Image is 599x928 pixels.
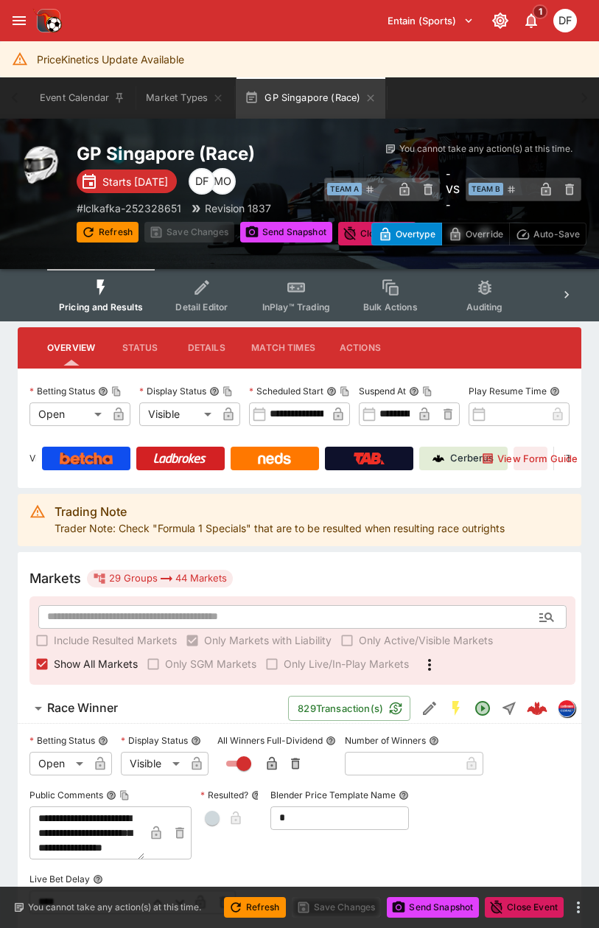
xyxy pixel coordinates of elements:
[327,330,393,366] button: Actions
[469,695,496,722] button: Open
[175,301,228,313] span: Detail Editor
[37,46,184,73] div: PriceKinetics Update Available
[137,77,233,119] button: Market Types
[533,4,548,19] span: 1
[121,734,188,747] p: Display Status
[191,736,201,746] button: Display Status
[327,183,362,195] span: Team A
[240,222,332,243] button: Send Snapshot
[29,789,103,801] p: Public Comments
[223,386,233,397] button: Copy To Clipboard
[416,695,443,722] button: Edit Detail
[224,897,286,918] button: Refresh
[409,386,419,397] button: Suspend AtCopy To Clipboard
[422,386,432,397] button: Copy To Clipboard
[77,200,181,216] p: Copy To Clipboard
[102,174,168,189] p: Starts [DATE]
[550,386,560,397] button: Play Resume Time
[354,453,385,464] img: TabNZ
[121,752,185,775] div: Visible
[107,330,173,366] button: Status
[474,700,491,717] svg: Open
[496,695,522,722] button: Straight
[326,736,336,746] button: All Winners Full-Dividend
[31,77,134,119] button: Event Calendar
[284,656,409,671] span: Only Live/In-Play Markets
[485,897,564,918] button: Close Event
[379,9,483,32] button: Select Tenant
[251,790,262,800] button: Resulted?
[359,385,406,397] p: Suspend At
[421,656,438,674] svg: More
[153,453,207,464] img: Ladbrokes
[450,451,494,466] p: Cerberus
[55,498,505,542] div: Trader Note: Check "Formula 1 Specials" that are to be resulted when resulting race outrights
[217,734,323,747] p: All Winners Full-Dividend
[139,402,217,426] div: Visible
[359,632,493,648] span: Only Active/Visible Markets
[205,200,271,216] p: Revision 1837
[419,447,508,470] a: Cerberus
[288,696,410,721] button: 829Transaction(s)
[98,736,108,746] button: Betting Status
[106,790,116,800] button: Public CommentsCopy To Clipboard
[326,386,337,397] button: Scheduled StartCopy To Clipboard
[189,168,215,195] div: David Foster
[270,789,396,801] p: Blender Price Template Name
[77,142,371,165] h2: Copy To Clipboard
[466,226,503,242] p: Override
[446,166,460,212] h6: - VS -
[111,386,122,397] button: Copy To Clipboard
[399,142,572,156] p: You cannot take any action(s) at this time.
[236,77,385,119] button: GP Singapore (Race)
[258,453,291,464] img: Neds
[29,752,88,775] div: Open
[98,386,108,397] button: Betting StatusCopy To Clipboard
[443,695,469,722] button: SGM Enabled
[93,874,103,885] button: Live Bet Delay
[165,656,256,671] span: Only SGM Markets
[338,222,417,245] button: Close Event
[32,6,62,35] img: PriceKinetics Logo
[533,226,580,242] p: Auto-Save
[514,447,547,470] button: View Form Guide
[29,570,81,587] h5: Markets
[558,700,575,716] img: lclkafka
[29,385,95,397] p: Betting Status
[466,301,502,313] span: Auditing
[509,223,586,245] button: Auto-Save
[35,330,107,366] button: Overview
[173,330,239,366] button: Details
[469,183,503,195] span: Team B
[570,899,587,916] button: more
[54,656,138,671] span: Show All Markets
[119,790,130,800] button: Copy To Clipboard
[93,570,227,587] div: 29 Groups 44 Markets
[422,222,440,245] button: more
[29,402,107,426] div: Open
[239,330,327,366] button: Match Times
[18,694,288,723] button: Race Winner
[55,503,505,520] div: Trading Note
[29,734,95,747] p: Betting Status
[522,694,552,723] a: f871136b-a1b9-4f13-96db-de9d20146c30
[441,223,510,245] button: Override
[553,9,577,32] div: David Foster
[29,873,90,885] p: Live Bet Delay
[209,168,236,195] div: Matthew Oliver
[396,226,435,242] p: Overtype
[59,301,143,313] span: Pricing and Results
[371,223,442,245] button: Overtype
[54,632,177,648] span: Include Resulted Markets
[340,386,350,397] button: Copy To Clipboard
[566,447,570,470] label: Tags:
[527,698,547,719] img: logo-cerberus--red.svg
[469,385,547,397] p: Play Resume Time
[209,386,220,397] button: Display StatusCopy To Clipboard
[29,447,36,470] label: View on :
[200,789,248,801] p: Resulted?
[527,698,547,719] div: f871136b-a1b9-4f13-96db-de9d20146c30
[387,897,479,918] button: Send Snapshot
[262,301,330,313] span: InPlay™ Trading
[47,269,552,321] div: Event type filters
